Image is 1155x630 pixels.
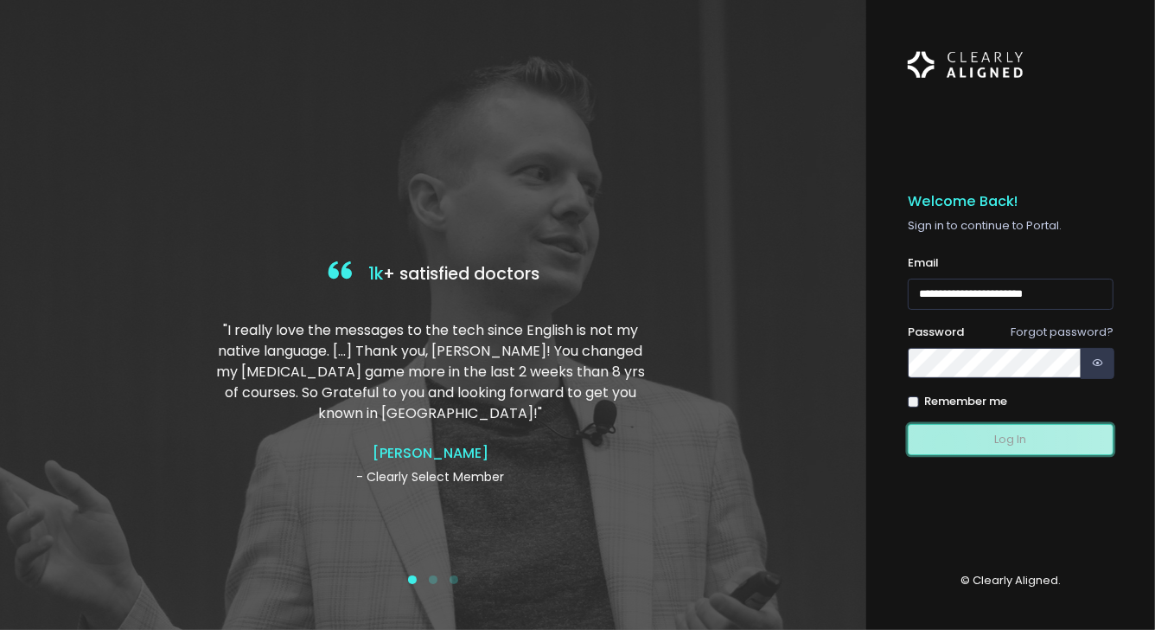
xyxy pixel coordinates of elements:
[925,393,1008,410] label: Remember me
[908,193,1114,210] h5: Welcome Back!
[369,262,384,286] span: 1k
[209,445,652,461] h4: [PERSON_NAME]
[1011,324,1114,340] a: Forgot password?
[908,254,939,272] label: Email
[908,572,1114,589] p: © Clearly Aligned.
[908,42,1024,88] img: Logo Horizontal
[209,468,652,486] p: - Clearly Select Member
[908,424,1114,456] button: Log In
[908,217,1114,235] p: Sign in to continue to Portal.
[908,324,964,341] label: Password
[209,320,652,424] p: "I really love the messages to the tech since English is not my native language. […] Thank you, [...
[209,257,658,292] h4: + satisfied doctors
